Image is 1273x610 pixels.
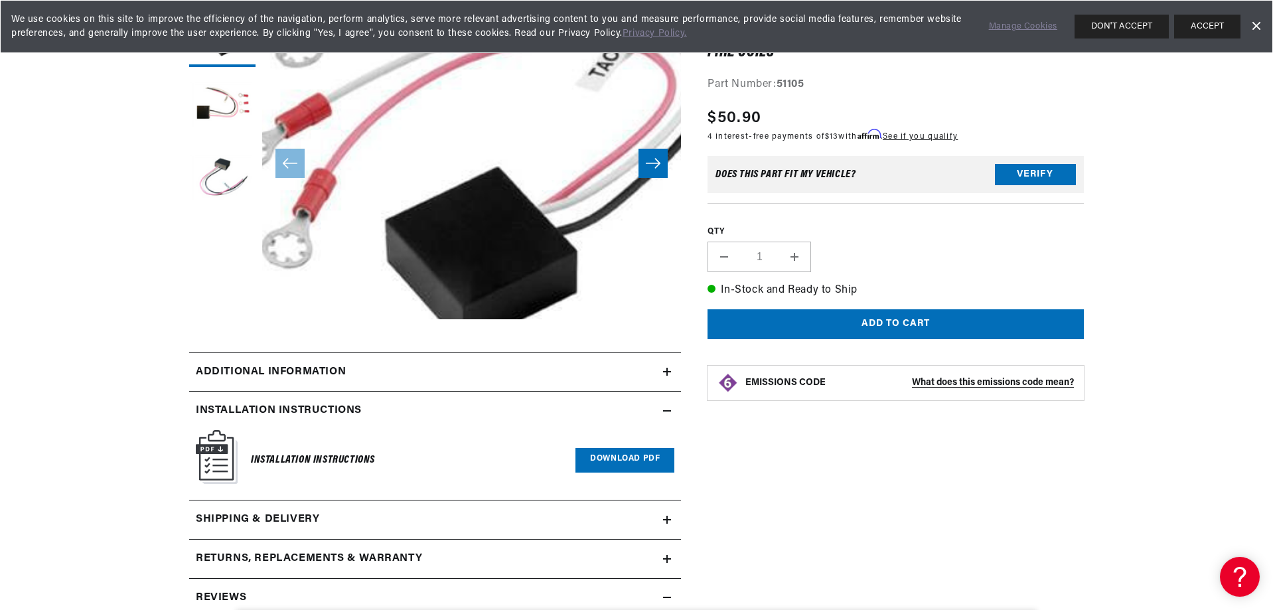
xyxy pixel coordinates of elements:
[189,540,681,578] summary: Returns, Replacements & Warranty
[708,226,1084,238] label: QTY
[189,74,256,140] button: Load image 2 in gallery view
[717,372,739,394] img: Emissions code
[745,378,826,388] strong: EMISSIONS CODE
[189,500,681,539] summary: Shipping & Delivery
[912,378,1074,388] strong: What does this emissions code mean?
[1246,17,1266,37] a: Dismiss Banner
[251,451,375,469] h6: Installation Instructions
[1174,15,1240,38] button: ACCEPT
[995,164,1076,185] button: Verify
[189,147,256,213] button: Load image 3 in gallery view
[196,550,422,568] h2: Returns, Replacements & Warranty
[745,377,1074,389] button: EMISSIONS CODEWhat does this emissions code mean?
[708,106,761,130] span: $50.90
[708,130,958,143] p: 4 interest-free payments of with .
[575,448,674,473] a: Download PDF
[275,149,305,178] button: Slide left
[196,402,362,419] h2: Installation instructions
[777,79,804,90] strong: 51105
[196,430,238,484] img: Instruction Manual
[189,392,681,430] summary: Installation instructions
[1075,15,1169,38] button: DON'T ACCEPT
[715,169,856,180] div: Does This part fit My vehicle?
[708,309,1084,339] button: Add to cart
[989,20,1057,34] a: Manage Cookies
[196,589,246,607] h2: Reviews
[883,133,958,141] a: See if you qualify - Learn more about Affirm Financing (opens in modal)
[708,76,1084,94] div: Part Number:
[708,33,1084,60] h1: Compu-Fire 51105 - Tach Adapter for use with Single Fire Coils
[196,364,346,381] h2: Additional information
[638,149,668,178] button: Slide right
[623,29,687,38] a: Privacy Policy.
[858,129,881,139] span: Affirm
[825,133,839,141] span: $13
[189,353,681,392] summary: Additional information
[708,282,1084,299] p: In-Stock and Ready to Ship
[11,13,970,40] span: We use cookies on this site to improve the efficiency of the navigation, perform analytics, serve...
[189,1,681,326] media-gallery: Gallery Viewer
[196,511,319,528] h2: Shipping & Delivery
